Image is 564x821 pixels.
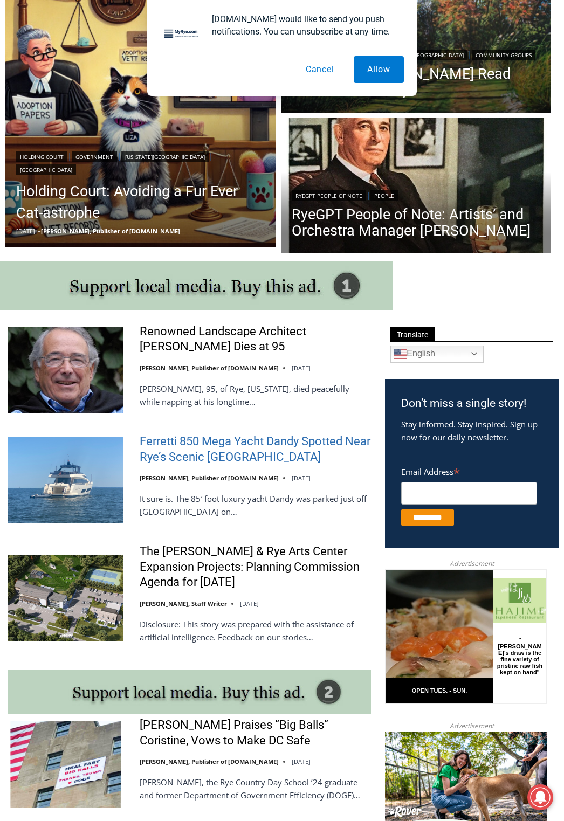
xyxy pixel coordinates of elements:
[16,149,265,175] div: | | |
[259,105,522,134] a: Intern @ [DOMAIN_NAME]
[140,618,371,644] p: Disclosure: This story was prepared with the assistance of artificial intelligence. Feedback on o...
[281,118,551,253] img: (PHOTO: Lord Calvert Whiskey ad, featuring Arthur Judson, 1946. Public Domain.)
[16,227,35,235] time: [DATE]
[292,66,540,98] a: Art of Rye: [PERSON_NAME] Read Wildlife Sanctuary
[140,717,371,748] a: [PERSON_NAME] Praises “Big Balls” Coristine, Vows to Make DC Safe
[140,492,371,518] p: It sure is. The 85′ foot luxury yacht Dandy was parked just off [GEOGRAPHIC_DATA] on…
[140,364,279,372] a: [PERSON_NAME], Publisher of [DOMAIN_NAME]
[16,181,265,224] a: Holding Court: Avoiding a Fur Ever Cat-astrophe
[292,188,540,201] div: |
[281,118,551,253] a: Read More RyeGPT People of Note: Artists’ and Orchestra Manager Arthur Judson
[390,327,435,341] span: Translate
[16,164,76,175] a: [GEOGRAPHIC_DATA]
[292,190,366,201] a: RyeGPT People of Note
[203,13,404,38] div: [DOMAIN_NAME] would like to send you push notifications. You can unsubscribe at any time.
[390,346,484,363] a: English
[240,599,259,608] time: [DATE]
[140,474,279,482] a: [PERSON_NAME], Publisher of [DOMAIN_NAME]
[41,227,180,235] a: [PERSON_NAME], Publisher of [DOMAIN_NAME]
[272,1,510,105] div: "We would have speakers with experience in local journalism speak to us about their experiences a...
[394,348,407,361] img: en
[72,151,117,162] a: Government
[140,757,279,765] a: [PERSON_NAME], Publisher of [DOMAIN_NAME]
[8,437,123,524] img: Ferretti 850 Mega Yacht Dandy Spotted Near Rye’s Scenic Parsonage Point
[319,3,388,49] a: Book [PERSON_NAME]'s Good Humor for Your Event
[140,544,371,590] a: The [PERSON_NAME] & Rye Arts Center Expansion Projects: Planning Commission Agenda for [DATE]
[3,111,106,152] span: Open Tues. - Sun. [PHONE_NUMBER]
[292,757,311,765] time: [DATE]
[1,108,108,134] a: Open Tues. - Sun. [PHONE_NUMBER]
[292,364,311,372] time: [DATE]
[292,56,348,83] button: Cancel
[8,327,123,413] img: Renowned Landscape Architect Peter Rolland Dies at 95
[140,776,371,802] p: [PERSON_NAME], the Rye Country Day School ’24 graduate and former Department of Government Effici...
[8,721,123,808] img: Trump Praises “Big Balls” Coristine, Vows to Make DC Safe
[140,382,371,408] p: [PERSON_NAME], 95, of Rye, [US_STATE], died peacefully while napping at his longtime…
[327,11,374,42] h4: Book [PERSON_NAME]'s Good Humor for Your Event
[401,418,542,444] p: Stay informed. Stay inspired. Sign up now for our daily newsletter.
[111,67,159,129] div: "[PERSON_NAME]'s draw is the fine variety of pristine raw fish kept on hand"
[16,151,67,162] a: Holding Court
[354,56,404,83] button: Allow
[140,324,371,355] a: Renowned Landscape Architect [PERSON_NAME] Dies at 95
[8,670,371,714] img: support local media, buy this ad
[401,461,537,480] label: Email Address
[292,206,540,239] a: RyeGPT People of Note: Artists’ and Orchestra Manager [PERSON_NAME]
[140,599,227,608] a: [PERSON_NAME], Staff Writer
[8,555,123,641] img: The Osborn & Rye Arts Center Expansion Projects: Planning Commission Agenda for Tuesday, August 1...
[121,151,209,162] a: [US_STATE][GEOGRAPHIC_DATA]
[140,434,371,465] a: Ferretti 850 Mega Yacht Dandy Spotted Near Rye’s Scenic [GEOGRAPHIC_DATA]
[401,395,542,412] h3: Don’t miss a single story!
[282,107,500,132] span: Intern @ [DOMAIN_NAME]
[71,14,265,35] div: Available for Private Home, Business, Club or Other Events
[292,474,311,482] time: [DATE]
[439,558,505,569] span: Advertisement
[38,227,41,235] span: –
[370,190,398,201] a: People
[160,13,203,56] img: notification icon
[439,721,505,731] span: Advertisement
